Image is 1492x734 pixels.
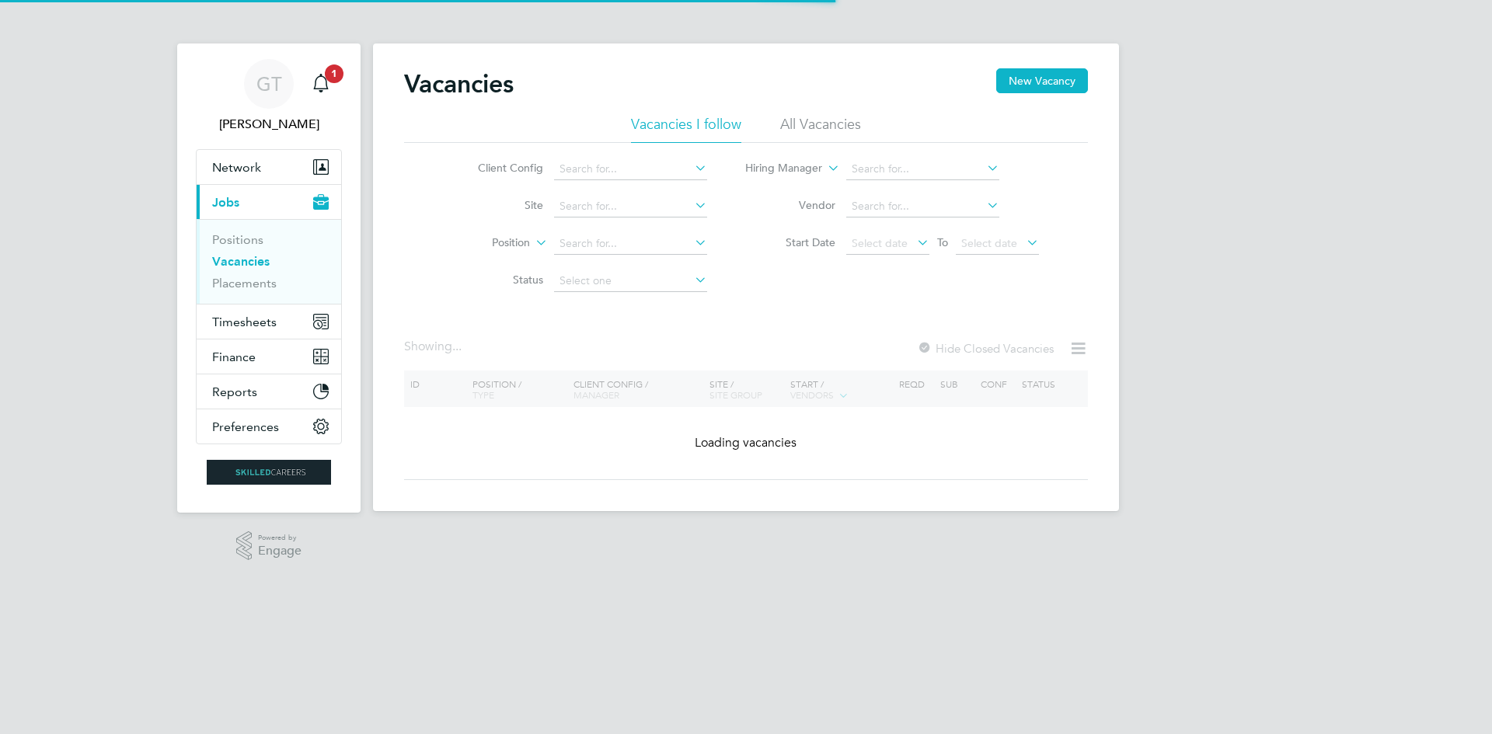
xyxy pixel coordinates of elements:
input: Select one [554,270,707,292]
label: Hide Closed Vacancies [917,341,1054,356]
a: Positions [212,232,263,247]
span: Preferences [212,419,279,434]
input: Search for... [554,196,707,217]
span: To [932,232,953,252]
a: Go to home page [196,460,342,485]
nav: Main navigation [177,43,361,513]
label: Position [441,235,530,251]
span: 1 [325,64,343,83]
label: Site [454,198,543,212]
span: Timesheets [212,315,277,329]
span: Powered by [258,531,302,544]
label: Client Config [454,161,543,175]
label: Hiring Manager [733,161,822,176]
button: Jobs [197,185,341,219]
input: Search for... [846,158,999,180]
button: Reports [197,374,341,409]
label: Start Date [746,235,835,249]
span: Jobs [212,195,239,210]
span: GT [256,74,282,94]
div: Showing [404,339,465,355]
li: Vacancies I follow [631,115,741,143]
a: Powered byEngage [236,531,302,561]
button: Network [197,150,341,184]
label: Vendor [746,198,835,212]
span: George Theodosi [196,115,342,134]
span: Select date [961,236,1017,250]
span: ... [452,339,462,354]
div: Jobs [197,219,341,304]
li: All Vacancies [780,115,861,143]
span: Network [212,160,261,175]
span: Engage [258,544,302,558]
h2: Vacancies [404,68,514,99]
input: Search for... [554,158,707,180]
input: Search for... [846,196,999,217]
a: GT[PERSON_NAME] [196,59,342,134]
label: Status [454,273,543,287]
a: Vacancies [212,254,270,269]
img: skilledcareers-logo-retina.png [207,460,331,485]
span: Select date [852,236,908,250]
input: Search for... [554,233,707,255]
button: Timesheets [197,304,341,339]
span: Reports [212,384,257,399]
button: Finance [197,339,341,374]
span: Finance [212,350,256,364]
button: Preferences [197,409,341,444]
button: New Vacancy [996,68,1088,93]
a: Placements [212,276,277,290]
a: 1 [305,59,336,109]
